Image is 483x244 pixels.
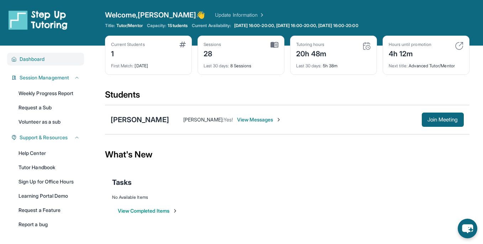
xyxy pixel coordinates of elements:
a: [DATE] 16:00-20:00, [DATE] 16:00-20:00, [DATE] 16:00-20:00 [233,23,360,28]
a: Help Center [14,147,84,160]
a: Update Information [215,11,265,19]
div: 28 [204,47,221,59]
span: [PERSON_NAME] : [183,116,224,123]
div: Students [105,89,469,105]
img: Chevron Right [258,11,265,19]
button: chat-button [458,219,477,238]
img: card [455,42,463,50]
button: Session Management [17,74,80,81]
div: No Available Items [112,194,462,200]
span: [DATE] 16:00-20:00, [DATE] 16:00-20:00, [DATE] 16:00-20:00 [234,23,358,28]
span: Last 30 days : [296,63,322,68]
div: 1 [111,47,145,59]
div: Sessions [204,42,221,47]
div: 8 Sessions [204,59,278,69]
a: Request a Sub [14,101,84,114]
a: Tutor Handbook [14,161,84,174]
button: Join Meeting [422,113,464,127]
img: card [179,42,186,47]
span: Support & Resources [20,134,68,141]
span: Tutor/Mentor [116,23,143,28]
div: What's New [105,139,469,170]
div: [PERSON_NAME] [111,115,169,125]
span: View Messages [237,116,282,123]
div: 5h 38m [296,59,371,69]
img: logo [9,10,68,30]
img: card [271,42,278,48]
a: Weekly Progress Report [14,87,84,100]
span: Yes! [224,116,233,123]
div: Advanced Tutor/Mentor [389,59,463,69]
img: Chevron-Right [276,117,282,123]
span: Capacity: [147,23,167,28]
span: Current Availability: [192,23,231,28]
span: Last 30 days : [204,63,229,68]
a: Volunteer as a sub [14,115,84,128]
div: Hours until promotion [389,42,431,47]
span: Title: [105,23,115,28]
div: Tutoring hours [296,42,327,47]
span: Join Meeting [427,118,458,122]
span: Tasks [112,177,132,187]
a: Request a Feature [14,204,84,217]
div: [DATE] [111,59,186,69]
div: Current Students [111,42,145,47]
button: Support & Resources [17,134,80,141]
span: Next title : [389,63,408,68]
span: Dashboard [20,56,45,63]
span: First Match : [111,63,134,68]
a: Learning Portal Demo [14,190,84,202]
button: Dashboard [17,56,80,63]
img: card [362,42,371,50]
span: 1 Students [168,23,188,28]
a: Sign Up for Office Hours [14,175,84,188]
span: Session Management [20,74,69,81]
a: Report a bug [14,218,84,231]
span: Welcome, [PERSON_NAME] 👋 [105,10,205,20]
div: 20h 48m [296,47,327,59]
div: 4h 12m [389,47,431,59]
button: View Completed Items [118,207,178,214]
